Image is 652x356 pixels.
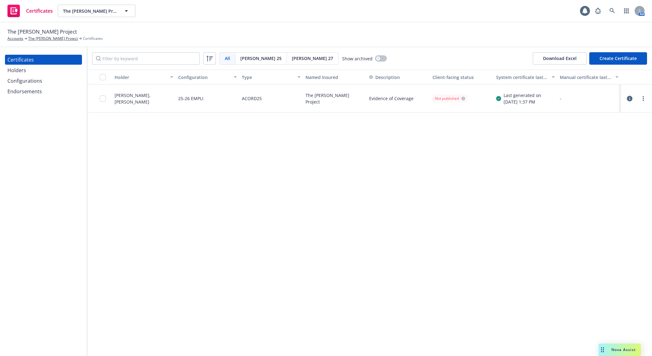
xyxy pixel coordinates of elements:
[369,74,400,81] button: Description
[242,88,262,109] div: ACORD25
[5,55,82,65] a: Certificates
[92,52,200,65] input: Filter by keyword
[242,74,294,81] div: Type
[369,95,414,102] button: Evidence of Coverage
[100,74,106,80] input: Select all
[112,70,176,85] button: Holder
[504,92,541,99] div: Last generated on
[5,76,82,86] a: Configurations
[176,70,239,85] button: Configuration
[5,2,55,20] a: Certificates
[599,344,641,356] button: Nova Assist
[239,70,303,85] button: Type
[494,70,557,85] button: System certificate last generated
[435,96,465,101] div: Not published
[100,95,106,102] input: Toggle Row Selected
[178,88,203,109] div: 25-26 EMPLI
[7,55,34,65] div: Certificates
[560,74,612,81] div: Manual certificate last generated
[115,92,173,105] div: [PERSON_NAME], [PERSON_NAME]
[63,8,117,14] span: The [PERSON_NAME] Project
[58,5,135,17] button: The [PERSON_NAME] Project
[7,76,42,86] div: Configurations
[7,28,77,36] span: The [PERSON_NAME] Project
[5,86,82,96] a: Endorsements
[5,65,82,75] a: Holders
[7,86,42,96] div: Endorsements
[178,74,230,81] div: Configuration
[7,36,23,41] a: Accounts
[306,74,364,81] div: Named Insured
[83,36,103,41] span: Certificates
[620,5,633,17] a: Switch app
[240,55,282,62] span: [PERSON_NAME] 25
[504,99,541,105] div: [DATE] 1:37 PM
[303,70,367,85] button: Named Insured
[303,85,367,113] div: The [PERSON_NAME] Project
[599,344,606,356] div: Drag to move
[557,70,621,85] button: Manual certificate last generated
[7,65,26,75] div: Holders
[560,95,618,102] div: -
[496,74,548,81] div: System certificate last generated
[640,95,647,102] a: more
[115,74,166,81] div: Holder
[589,52,647,65] button: Create Certificate
[292,55,333,62] span: [PERSON_NAME] 27
[606,5,618,17] a: Search
[342,55,373,62] span: Show archived
[533,52,587,65] button: Download Excel
[430,70,494,85] button: Client-facing status
[611,347,636,352] span: Nova Assist
[28,36,78,41] a: The [PERSON_NAME] Project
[432,74,491,81] div: Client-facing status
[592,5,604,17] a: Report a Bug
[26,8,53,13] span: Certificates
[225,55,230,62] span: All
